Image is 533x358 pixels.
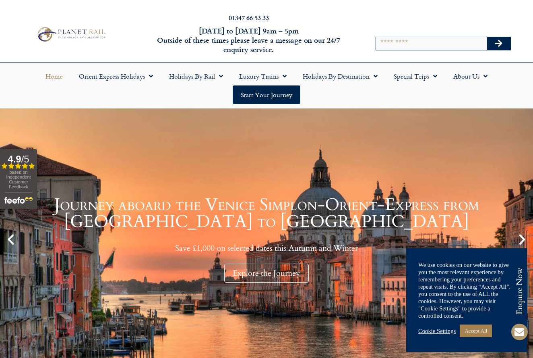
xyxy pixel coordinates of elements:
[295,67,386,85] a: Holidays by Destination
[35,25,107,43] img: Planet Rail Train Holidays Logo
[229,13,269,22] a: 01347 66 53 33
[20,196,513,230] h1: Journey aboard the Venice Simplon-Orient-Express from [GEOGRAPHIC_DATA] to [GEOGRAPHIC_DATA]
[144,26,353,54] h6: [DATE] to [DATE] 9am – 5pm Outside of these times please leave a message on our 24/7 enquiry serv...
[231,67,295,85] a: Luxury Trains
[37,67,71,85] a: Home
[161,67,231,85] a: Holidays by Rail
[487,37,510,50] button: Search
[20,243,513,253] p: Save £1,000 on selected dates this Autumn and Winter
[224,264,309,283] div: Explore the Journey
[4,233,18,246] div: Previous slide
[418,261,515,319] div: We use cookies on our website to give you the most relevant experience by remembering your prefer...
[386,67,445,85] a: Special Trips
[460,325,492,337] a: Accept All
[418,327,456,335] a: Cookie Settings
[233,85,300,104] a: Start your Journey
[4,67,529,104] nav: Menu
[71,67,161,85] a: Orient Express Holidays
[445,67,496,85] a: About Us
[515,233,529,246] div: Next slide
